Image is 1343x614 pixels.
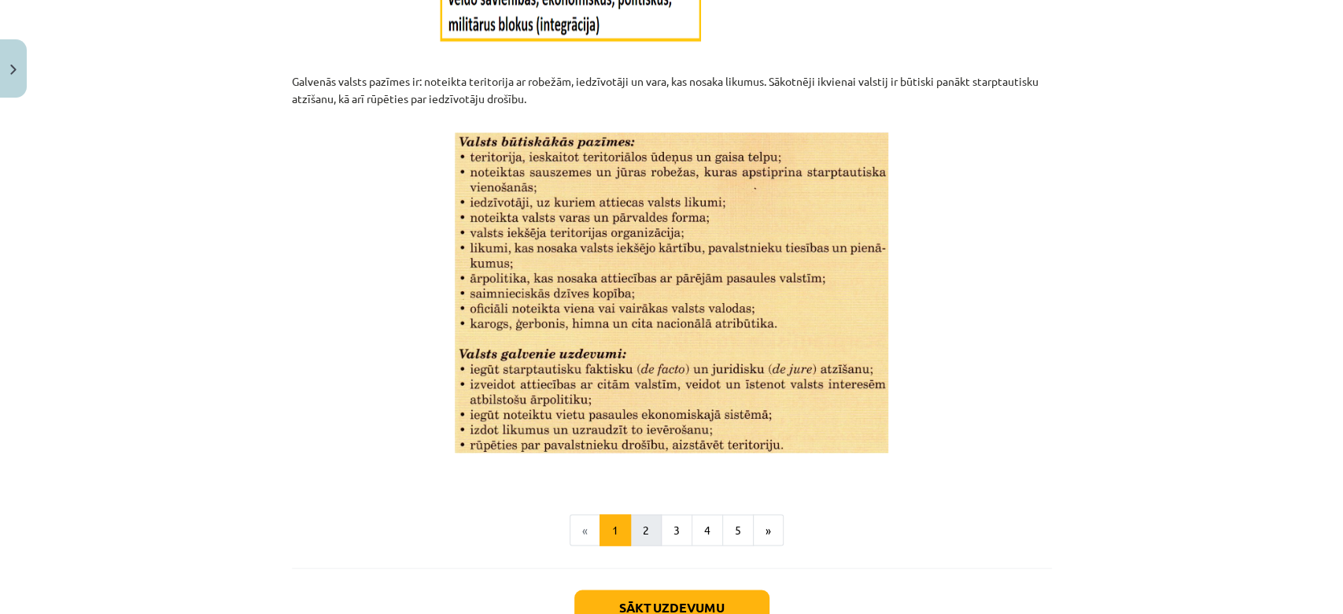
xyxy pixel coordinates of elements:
[692,514,723,546] button: 4
[292,73,1052,123] p: Galvenās valsts pazīmes ir: noteikta teritorija ar robežām, iedzīvotāji un vara, kas nosaka likum...
[753,514,784,546] button: »
[600,514,631,546] button: 1
[630,514,662,546] button: 2
[10,65,17,75] img: icon-close-lesson-0947bae3869378f0d4975bcd49f059093ad1ed9edebbc8119c70593378902aed.svg
[661,514,692,546] button: 3
[722,514,754,546] button: 5
[292,514,1052,546] nav: Page navigation example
